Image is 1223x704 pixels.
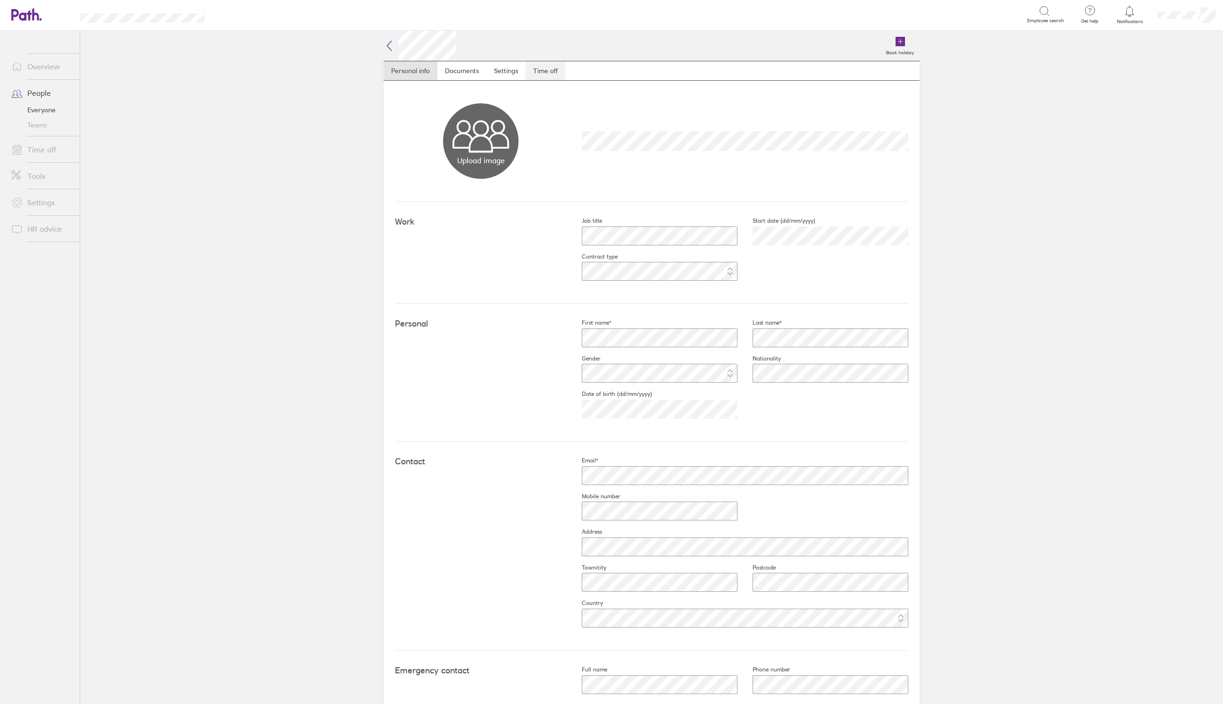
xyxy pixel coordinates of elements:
[567,564,606,571] label: Town/city
[1114,19,1145,25] span: Notifications
[4,219,80,238] a: HR advice
[486,61,526,80] a: Settings
[4,140,80,159] a: Time off
[4,57,80,76] a: Overview
[526,61,565,80] a: Time off
[395,319,567,329] h4: Personal
[567,528,602,536] label: Address
[880,47,920,56] label: Book holiday
[737,355,781,362] label: Nationality
[4,193,80,212] a: Settings
[737,666,790,673] label: Phone number
[1114,5,1145,25] a: Notifications
[4,167,80,185] a: Tools
[737,319,782,327] label: Last name*
[395,217,567,227] h4: Work
[567,355,601,362] label: Gender
[567,253,618,260] label: Contract type
[395,666,567,676] h4: Emergency contact
[880,31,920,61] a: Book holiday
[737,217,815,225] label: Start date (dd/mm/yyyy)
[1074,18,1105,24] span: Get help
[567,457,598,464] label: Email*
[384,61,437,80] a: Personal info
[4,102,80,117] a: Everyone
[567,390,652,398] label: Date of birth (dd/mm/yyyy)
[4,84,80,102] a: People
[1027,18,1064,24] span: Employee search
[567,493,620,500] label: Mobile number
[567,666,607,673] label: Full name
[567,319,611,327] label: First name*
[737,564,776,571] label: Postcode
[567,217,602,225] label: Job title
[230,10,254,18] div: Search
[437,61,486,80] a: Documents
[4,117,80,133] a: Teams
[567,599,603,607] label: Country
[395,457,567,467] h4: Contact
